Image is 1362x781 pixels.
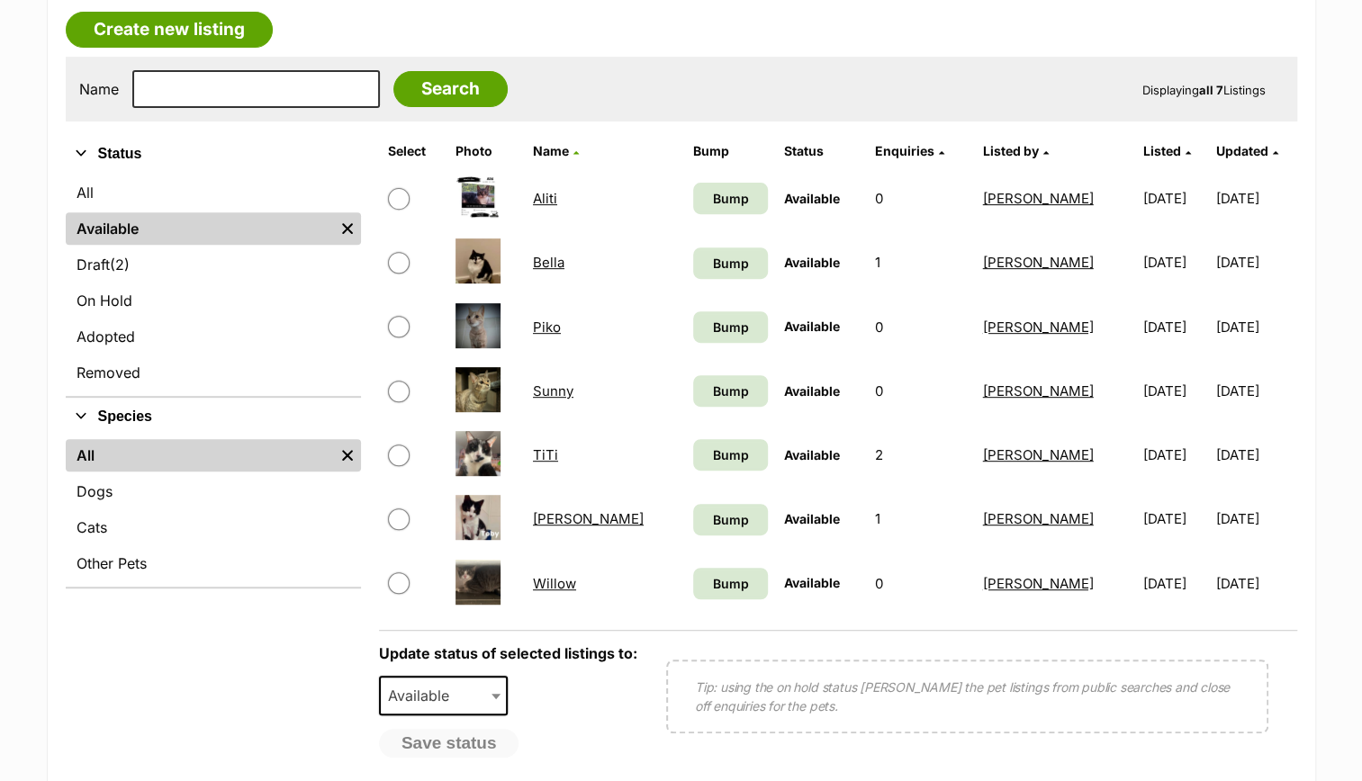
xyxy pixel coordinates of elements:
td: [DATE] [1136,488,1214,550]
td: 0 [868,167,974,229]
span: Bump [712,445,748,464]
a: Name [533,143,579,158]
a: Updated [1216,143,1278,158]
a: Remove filter [334,212,361,245]
span: Available [784,447,840,462]
a: Adopted [66,320,361,353]
td: [DATE] [1216,296,1294,358]
p: Tip: using the on hold status [PERSON_NAME] the pet listings from public searches and close off e... [695,678,1240,715]
a: TiTi [533,446,558,463]
span: Bump [712,318,748,337]
td: [DATE] [1136,360,1214,422]
button: Status [66,142,361,166]
span: Name [533,143,569,158]
td: [DATE] [1136,424,1214,486]
a: Bump [693,504,768,535]
td: [DATE] [1136,167,1214,229]
a: Listed by [983,143,1049,158]
span: translation missing: en.admin.listings.index.attributes.enquiries [875,143,934,158]
a: Bella [533,254,564,271]
td: 0 [868,552,974,615]
span: Available [381,683,467,708]
a: [PERSON_NAME] [983,382,1094,399]
a: All [66,176,361,209]
div: Status [66,173,361,396]
a: Removed [66,356,361,389]
span: Available [784,319,840,334]
a: Willow [533,575,576,592]
span: Available [784,511,840,526]
td: 1 [868,231,974,293]
span: Available [784,383,840,399]
div: Species [66,435,361,587]
a: All [66,439,334,471]
span: Listed by [983,143,1039,158]
span: (2) [110,254,130,275]
a: Other Pets [66,547,361,579]
a: Piko [533,319,561,336]
a: Bump [693,311,768,343]
a: Enquiries [875,143,944,158]
a: Cats [66,511,361,543]
td: 2 [868,424,974,486]
a: Remove filter [334,439,361,471]
span: Bump [712,254,748,273]
td: [DATE] [1216,424,1294,486]
a: Bump [693,247,768,279]
a: On Hold [66,284,361,317]
a: [PERSON_NAME] [533,510,644,527]
span: Bump [712,510,748,529]
a: [PERSON_NAME] [983,254,1094,271]
td: [DATE] [1136,552,1214,615]
td: [DATE] [1136,231,1214,293]
a: Create new listing [66,12,273,48]
a: Aliti [533,190,557,207]
span: Available [379,676,509,715]
td: [DATE] [1216,167,1294,229]
a: Sunny [533,382,573,399]
label: Name [79,81,119,97]
a: [PERSON_NAME] [983,446,1094,463]
td: [DATE] [1216,360,1294,422]
td: [DATE] [1216,231,1294,293]
td: 0 [868,296,974,358]
td: [DATE] [1136,296,1214,358]
span: Bump [712,189,748,208]
a: [PERSON_NAME] [983,575,1094,592]
span: Displaying Listings [1142,83,1266,97]
span: Available [784,191,840,206]
th: Select [381,137,446,166]
input: Search [393,71,508,107]
button: Save status [379,729,519,758]
a: [PERSON_NAME] [983,510,1094,527]
td: [DATE] [1216,552,1294,615]
a: Dogs [66,475,361,507]
a: Listed [1143,143,1191,158]
span: Bump [712,574,748,593]
a: Bump [693,568,768,599]
a: Available [66,212,334,245]
span: Bump [712,382,748,400]
td: [DATE] [1216,488,1294,550]
span: Available [784,255,840,270]
th: Photo [448,137,524,166]
a: [PERSON_NAME] [983,319,1094,336]
th: Bump [686,137,775,166]
a: Bump [693,183,768,214]
a: [PERSON_NAME] [983,190,1094,207]
a: Bump [693,375,768,407]
a: Draft [66,248,361,281]
a: Bump [693,439,768,471]
span: Updated [1216,143,1268,158]
button: Species [66,405,361,428]
td: 1 [868,488,974,550]
span: Available [784,575,840,590]
label: Update status of selected listings to: [379,644,637,662]
th: Status [777,137,866,166]
strong: all 7 [1199,83,1223,97]
span: Listed [1143,143,1181,158]
td: 0 [868,360,974,422]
